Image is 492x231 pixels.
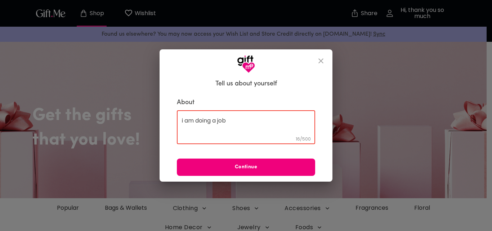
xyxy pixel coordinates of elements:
[177,163,315,171] span: Continue
[182,117,310,138] textarea: i am doing a job
[312,52,330,70] button: close
[296,136,311,142] span: 16 / 500
[215,80,277,88] h6: Tell us about yourself
[177,98,315,107] label: About
[177,159,315,176] button: Continue
[237,55,255,73] img: GiftMe Logo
